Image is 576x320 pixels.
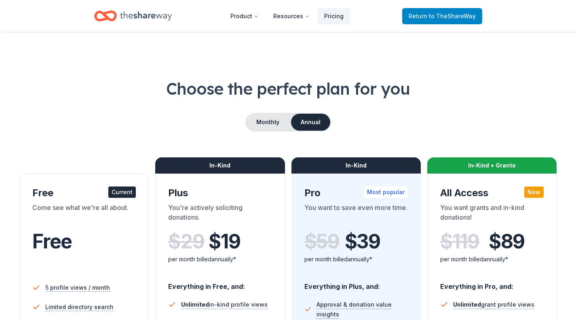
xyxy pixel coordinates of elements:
[440,203,544,225] div: You want grants and in-kind donations!
[304,203,408,225] div: You want to save even more time.
[291,157,421,174] div: In-Kind
[45,302,114,312] span: Limited directory search
[32,186,136,199] div: Free
[181,301,268,308] span: in-kind profile views
[316,300,408,319] span: Approval & donation value insights
[246,114,289,131] button: Monthly
[489,230,525,253] span: $ 89
[429,13,476,19] span: to TheShareWay
[94,6,172,25] a: Home
[304,254,408,264] div: per month billed annually*
[32,229,72,253] span: Free
[304,275,408,292] div: Everything in Plus, and:
[453,301,534,308] span: grant profile views
[209,230,240,253] span: $ 19
[168,275,272,292] div: Everything in Free, and:
[168,254,272,264] div: per month billed annually*
[181,301,209,308] span: Unlimited
[224,6,350,25] nav: Main
[224,8,265,24] button: Product
[32,203,136,225] div: Come see what we're all about.
[440,254,544,264] div: per month billed annually*
[440,186,544,199] div: All Access
[440,275,544,292] div: Everything in Pro, and:
[45,283,110,292] span: 5 profile views / month
[267,8,316,24] button: Resources
[168,203,272,225] div: You're actively soliciting donations.
[524,186,544,198] div: New
[402,8,482,24] a: Returnto TheShareWay
[364,186,408,198] div: Most popular
[155,157,285,174] div: In-Kind
[318,8,350,24] a: Pricing
[168,186,272,199] div: Plus
[108,186,136,198] div: Current
[453,301,481,308] span: Unlimited
[19,77,557,100] h1: Choose the perfect plan for you
[304,186,408,199] div: Pro
[427,157,557,174] div: In-Kind + Grants
[409,11,476,21] span: Return
[291,114,330,131] button: Annual
[345,230,380,253] span: $ 39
